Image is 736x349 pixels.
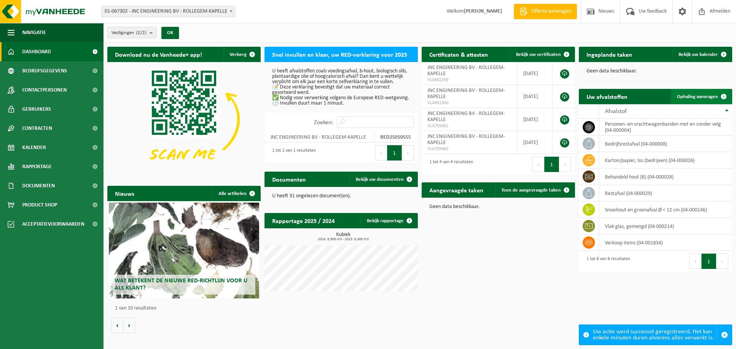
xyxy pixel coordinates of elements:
[427,100,511,106] span: VLA901360
[599,218,732,234] td: vlak glas, gemengd (04-000214)
[115,306,257,311] p: 1 van 10 resultaten
[212,186,260,201] a: Alle artikelen
[115,278,247,291] span: Wat betekent de nieuwe RED-richtlijn voor u als klant?
[586,69,724,74] p: Geen data beschikbaar.
[272,193,410,199] p: U heeft 31 ongelezen document(en).
[402,145,414,161] button: Next
[427,77,511,83] span: VLA901359
[599,136,732,152] td: bedrijfsrestafval (04-000008)
[532,157,544,172] button: Previous
[22,138,46,157] span: Kalender
[22,176,55,195] span: Documenten
[356,177,404,182] span: Bekijk uw documenten
[677,94,718,99] span: Ophaling aanvragen
[427,134,505,146] span: JNC ENGINEERING BV - ROLLEGEM-KAPELLE
[22,100,51,119] span: Gebruikers
[264,47,415,62] h2: Snel invullen en klaar, uw RED-verklaring voor 2025
[102,6,235,17] span: 01-067302 - JNC ENGINEERING BV - ROLLEGEM-KAPELLE
[678,52,718,57] span: Bekijk uw kalender
[22,42,51,61] span: Dashboard
[375,145,387,161] button: Previous
[107,27,157,38] button: Vestigingen(2/2)
[387,145,402,161] button: 1
[599,202,732,218] td: snoeihout en groenafval Ø < 12 cm (04-000146)
[427,123,511,129] span: VLA705461
[599,169,732,185] td: behandeld hout (B) (04-000028)
[230,52,246,57] span: Verberg
[107,62,261,177] img: Download de VHEPlus App
[264,132,375,143] td: JNC ENGINEERING BV - ROLLEGEM-KAPELLE
[107,47,210,62] h2: Download nu de Vanheede+ app!
[22,80,67,100] span: Contactpersonen
[510,47,574,62] a: Bekijk uw certificaten
[529,8,573,15] span: Offerte aanvragen
[264,172,314,187] h2: Documenten
[605,108,627,115] span: Afvalstof
[559,157,571,172] button: Next
[427,146,511,152] span: VLA705462
[599,185,732,202] td: restafval (04-000029)
[361,213,417,228] a: Bekijk rapportage
[672,47,731,62] a: Bekijk uw kalender
[599,119,732,136] td: personen -en vrachtwagenbanden met en zonder velg (04-000004)
[22,61,67,80] span: Bedrijfsgegevens
[22,23,46,42] span: Navigatie
[223,47,260,62] button: Verberg
[599,152,732,169] td: karton/papier, los (bedrijven) (04-000026)
[579,89,635,104] h2: Uw afvalstoffen
[422,47,496,62] h2: Certificaten & attesten
[268,144,316,161] div: 1 tot 1 van 1 resultaten
[111,318,123,333] button: Vorige
[22,119,52,138] span: Contracten
[671,89,731,104] a: Ophaling aanvragen
[268,238,418,241] span: 2024: 9,900 m3 - 2025: 6,600 m3
[517,62,552,85] td: [DATE]
[593,325,717,345] div: Uw actie werd succesvol geregistreerd. Het kan enkele minuten duren alvorens alles verwerkt is.
[716,254,728,269] button: Next
[501,188,561,193] span: Toon de aangevraagde taken
[22,157,52,176] span: Rapportage
[544,157,559,172] button: 1
[426,156,473,173] div: 1 tot 4 van 4 resultaten
[107,186,142,201] h2: Nieuws
[464,8,502,14] strong: [PERSON_NAME]
[516,52,561,57] span: Bekijk uw certificaten
[272,69,410,106] p: U heeft afvalstoffen zoals voedingsafval, b-hout, biologisch slib, plantaardige olie of hoogcalor...
[264,213,342,228] h2: Rapportage 2025 / 2024
[380,134,411,140] strong: RED25010555
[350,172,417,187] a: Bekijk uw documenten
[427,65,505,77] span: JNC ENGINEERING BV - ROLLEGEM-KAPELLE
[123,318,135,333] button: Volgende
[268,232,418,241] h3: Kubiek
[599,234,732,251] td: verkoop items (04-001834)
[495,182,574,198] a: Toon de aangevraagde taken
[429,204,567,210] p: Geen data beschikbaar.
[22,215,84,234] span: Acceptatievoorwaarden
[514,4,577,19] a: Offerte aanvragen
[22,195,57,215] span: Product Shop
[101,6,235,17] span: 01-067302 - JNC ENGINEERING BV - ROLLEGEM-KAPELLE
[427,111,505,123] span: JNC ENGINEERING BV - ROLLEGEM-KAPELLE
[579,47,640,62] h2: Ingeplande taken
[689,254,701,269] button: Previous
[112,27,146,39] span: Vestigingen
[427,88,505,100] span: JNC ENGINEERING BV - ROLLEGEM-KAPELLE
[109,203,259,298] a: Wat betekent de nieuwe RED-richtlijn voor u als klant?
[314,120,333,126] label: Zoeken:
[517,108,552,131] td: [DATE]
[422,182,491,197] h2: Aangevraagde taken
[517,85,552,108] td: [DATE]
[517,131,552,154] td: [DATE]
[701,254,716,269] button: 1
[136,30,146,35] count: (2/2)
[583,253,630,270] div: 1 tot 8 van 8 resultaten
[161,27,179,39] button: OK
